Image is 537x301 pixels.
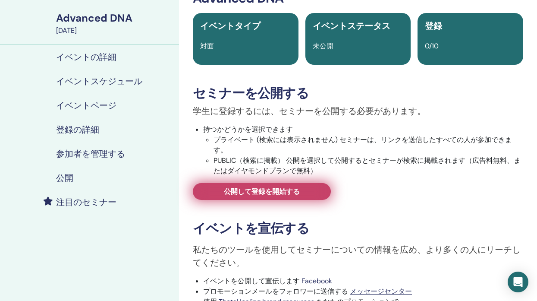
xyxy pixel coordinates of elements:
h3: イベントを宣伝する [193,221,523,236]
h4: 参加者を管理する [56,149,125,159]
div: Advanced DNA [56,11,174,25]
a: 公開して登録を開始する [193,183,331,200]
a: メッセージセンター [350,287,412,296]
h4: イベントスケジュール [56,76,142,86]
li: 持つかどうかを選択できます [203,124,523,176]
h4: 注目のセミナー [56,197,116,207]
p: 私たちのツールを使用してセミナーについての情報を広め、より多くの人にリーチしてください。 [193,243,523,269]
a: Advanced DNA[DATE] [51,11,179,36]
h4: 登録の詳細 [56,124,99,135]
span: 対面 [200,41,214,51]
h4: 公開 [56,173,73,183]
h4: イベントページ [56,100,116,111]
div: [DATE] [56,25,174,36]
h4: イベントの詳細 [56,52,116,62]
span: 公開して登録を開始する [224,187,300,196]
span: イベントタイプ [200,20,261,32]
h3: セミナーを公開する [193,86,523,101]
li: PUBLIC（検索に掲載） 公開を選択して公開するとセミナーが検索に掲載されます（広告料無料、またはダイヤモンドプランで無料） [214,155,523,176]
div: Open Intercom Messenger [508,272,528,292]
span: 0/10 [425,41,439,51]
span: 未公開 [313,41,333,51]
span: イベントステータス [313,20,390,32]
p: 学生に登録するには、セミナーを公開する必要があります。 [193,105,523,117]
a: Facebook [301,276,332,285]
span: 登録 [425,20,442,32]
li: プライベート (検索には表示されません) セミナーは、リンクを送信したすべての人が参加できます。 [214,135,523,155]
li: プロモーションメールをフォロワーに送信する [203,286,523,297]
li: イベントを公開して宣伝します [203,276,523,286]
